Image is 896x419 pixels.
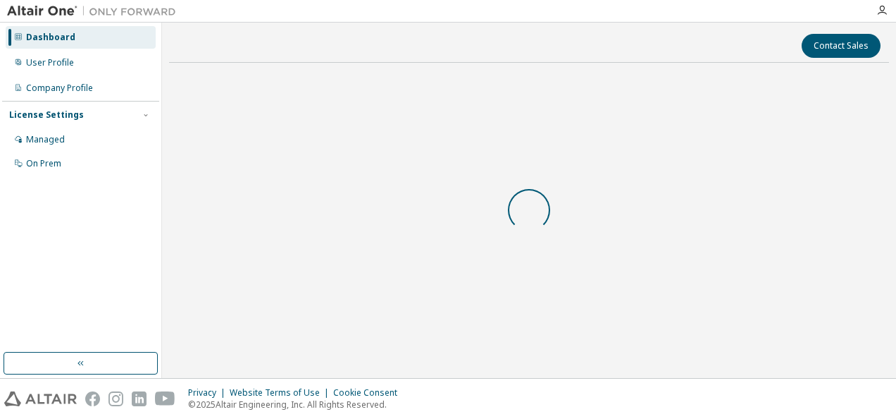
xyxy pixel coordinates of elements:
img: youtube.svg [155,391,175,406]
div: Privacy [188,387,230,399]
div: Company Profile [26,83,93,94]
img: altair_logo.svg [4,391,77,406]
img: Altair One [7,4,183,18]
div: Dashboard [26,32,75,43]
div: Managed [26,134,65,145]
img: linkedin.svg [132,391,147,406]
div: Website Terms of Use [230,387,333,399]
img: instagram.svg [108,391,123,406]
div: Cookie Consent [333,387,406,399]
p: © 2025 Altair Engineering, Inc. All Rights Reserved. [188,399,406,411]
div: License Settings [9,109,84,121]
img: facebook.svg [85,391,100,406]
div: User Profile [26,57,74,68]
button: Contact Sales [802,34,881,58]
div: On Prem [26,158,61,169]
